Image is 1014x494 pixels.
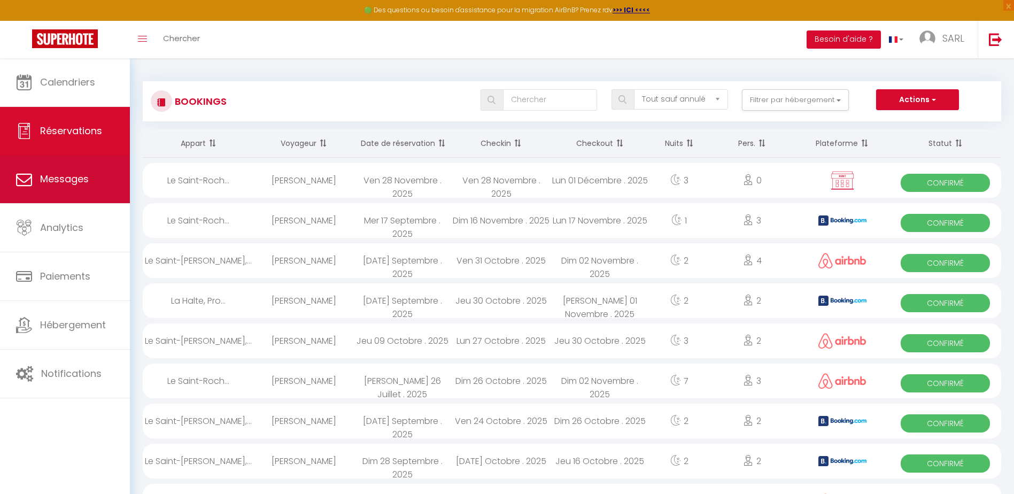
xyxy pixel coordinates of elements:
th: Sort by rentals [143,129,254,158]
span: Chercher [163,33,200,44]
a: Chercher [155,21,208,58]
button: Besoin d'aide ? [807,30,881,49]
input: Chercher [503,89,598,111]
img: Super Booking [32,29,98,48]
span: Messages [40,172,89,186]
th: Sort by nights [649,129,709,158]
span: Hébergement [40,318,106,331]
img: logout [989,33,1002,46]
span: Notifications [41,367,102,380]
button: Actions [876,89,958,111]
th: Sort by booking date [353,129,452,158]
a: >>> ICI <<<< [613,5,650,14]
span: Calendriers [40,75,95,89]
span: Paiements [40,269,90,283]
h3: Bookings [172,89,227,113]
th: Sort by checkin [452,129,551,158]
span: SARL [942,32,964,45]
th: Sort by status [889,129,1001,158]
button: Filtrer par hébergement [742,89,849,111]
th: Sort by people [709,129,795,158]
span: Analytics [40,221,83,234]
th: Sort by checkout [551,129,649,158]
a: ... SARL [911,21,978,58]
th: Sort by guest [254,129,353,158]
img: ... [919,30,935,47]
th: Sort by channel [795,129,890,158]
span: Réservations [40,124,102,137]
